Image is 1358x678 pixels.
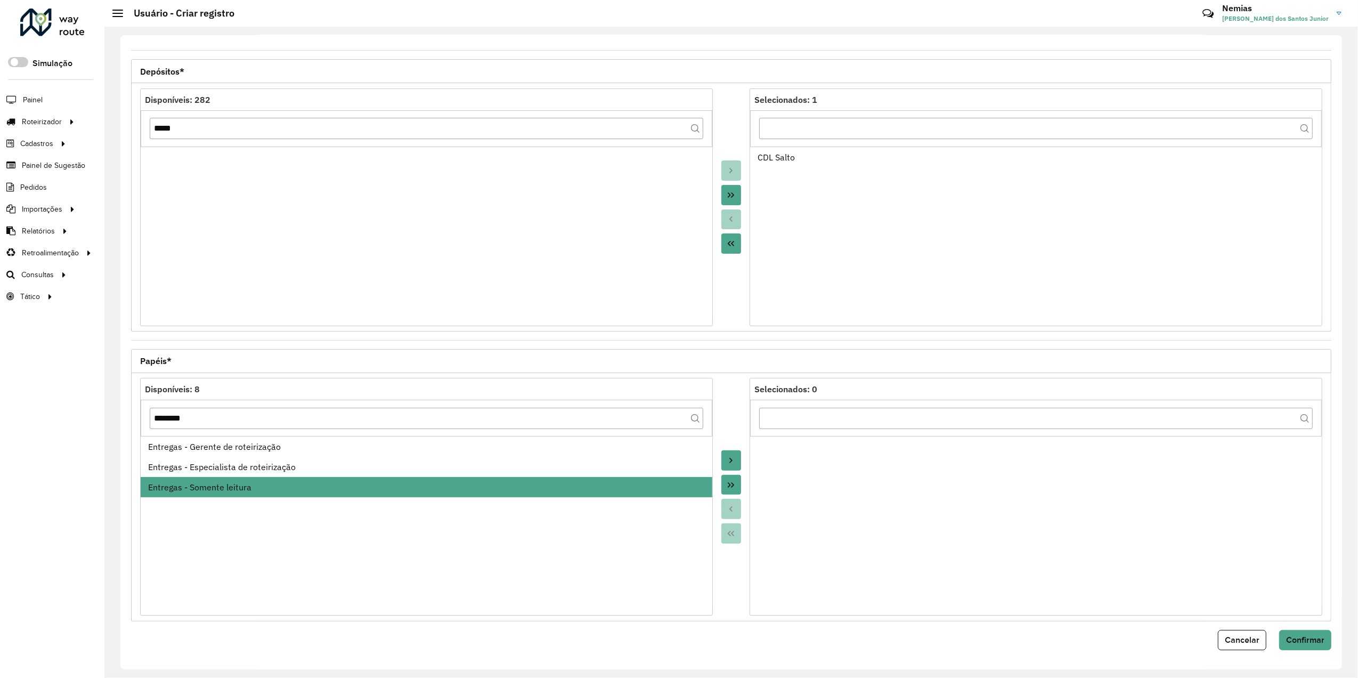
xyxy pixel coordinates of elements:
span: Painel [23,94,43,106]
div: Selecionados: 0 [754,383,1318,396]
h3: Nemias [1222,3,1329,13]
span: Importações [22,204,62,215]
span: Retroalimentação [22,247,79,259]
div: CDL Salto [758,151,1314,164]
h2: Usuário - Criar registro [123,7,234,19]
div: Entregas - Gerente de roteirização [148,440,705,453]
button: Confirmar [1279,630,1331,650]
span: Confirmar [1286,635,1324,644]
span: Relatórios [22,225,55,237]
span: Cancelar [1225,635,1259,644]
button: Cancelar [1218,630,1266,650]
div: Entregas - Somente leitura [148,481,705,494]
label: Simulação [32,57,72,70]
button: Move to Target [721,450,742,471]
span: Roteirizador [22,116,62,127]
button: Move All to Source [721,233,742,254]
span: Consultas [21,269,54,280]
button: Move All to Target [721,185,742,205]
div: Disponíveis: 282 [145,93,708,106]
button: Move All to Target [721,475,742,495]
span: Tático [20,291,40,302]
div: Entregas - Especialista de roteirização [148,461,705,473]
span: Depósitos* [140,67,184,76]
span: Painel de Sugestão [22,160,85,171]
span: Cadastros [20,138,53,149]
span: Papéis* [140,357,172,365]
div: Selecionados: 1 [754,93,1318,106]
span: Pedidos [20,182,47,193]
div: Disponíveis: 8 [145,383,708,396]
a: Contato Rápido [1197,2,1219,25]
span: [PERSON_NAME] dos Santos Junior [1222,14,1329,23]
